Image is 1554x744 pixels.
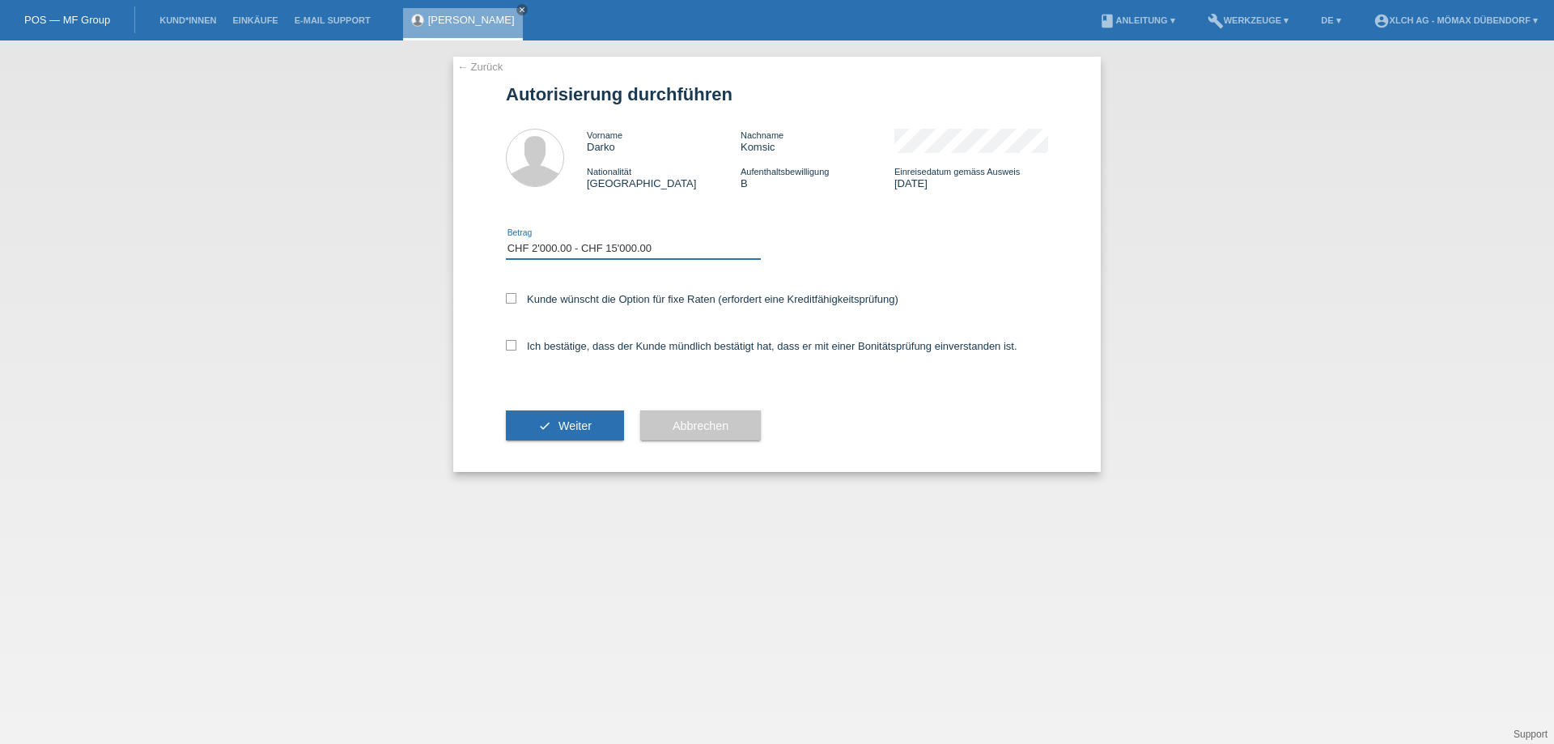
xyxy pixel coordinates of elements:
[518,6,526,14] i: close
[741,167,829,176] span: Aufenthaltsbewilligung
[538,419,551,432] i: check
[1365,15,1546,25] a: account_circleXLCH AG - Mömax Dübendorf ▾
[1208,13,1224,29] i: build
[224,15,286,25] a: Einkäufe
[673,419,728,432] span: Abbrechen
[506,340,1017,352] label: Ich bestätige, dass der Kunde mündlich bestätigt hat, dass er mit einer Bonitätsprüfung einversta...
[558,419,592,432] span: Weiter
[1091,15,1182,25] a: bookAnleitung ▾
[506,293,898,305] label: Kunde wünscht die Option für fixe Raten (erfordert eine Kreditfähigkeitsprüfung)
[894,165,1048,189] div: [DATE]
[741,165,894,189] div: B
[287,15,379,25] a: E-Mail Support
[457,61,503,73] a: ← Zurück
[640,410,761,441] button: Abbrechen
[894,167,1020,176] span: Einreisedatum gemäss Ausweis
[587,129,741,153] div: Darko
[506,84,1048,104] h1: Autorisierung durchführen
[24,14,110,26] a: POS — MF Group
[1514,729,1548,740] a: Support
[506,410,624,441] button: check Weiter
[741,130,783,140] span: Nachname
[587,130,622,140] span: Vorname
[587,165,741,189] div: [GEOGRAPHIC_DATA]
[1374,13,1390,29] i: account_circle
[1313,15,1348,25] a: DE ▾
[1199,15,1297,25] a: buildWerkzeuge ▾
[151,15,224,25] a: Kund*innen
[516,4,528,15] a: close
[428,14,515,26] a: [PERSON_NAME]
[741,129,894,153] div: Komsic
[587,167,631,176] span: Nationalität
[1099,13,1115,29] i: book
